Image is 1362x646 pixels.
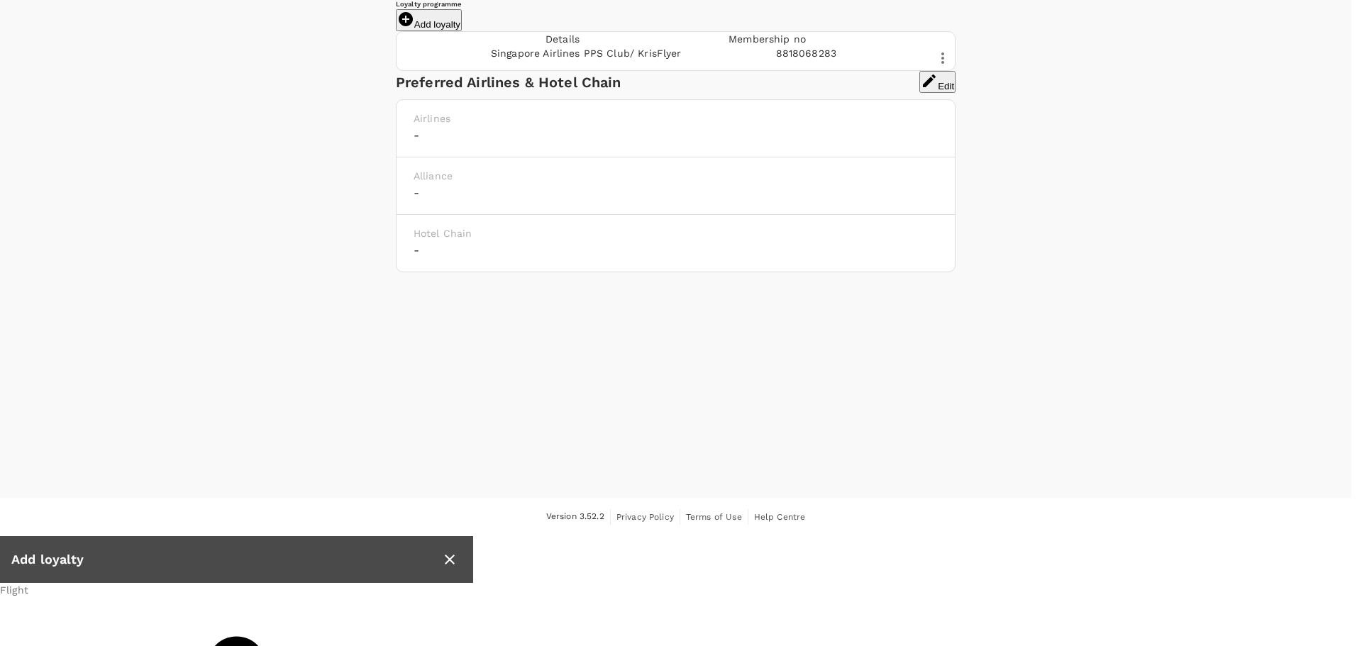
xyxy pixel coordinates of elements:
div: Preferred Airlines & Hotel Chain [396,71,919,94]
button: Edit [919,71,956,93]
p: Airlines [414,111,938,126]
span: Details [546,33,580,45]
div: Add loyalty [11,550,438,570]
h6: - [414,126,938,145]
p: Hotel Chain [414,226,938,240]
span: Help Centre [754,512,806,522]
button: Add loyalty [396,9,462,31]
span: Membership no [729,33,806,45]
span: Privacy Policy [616,512,674,522]
p: Alliance [414,169,938,183]
span: Terms of Use [686,512,742,522]
h6: - [414,240,938,260]
button: close [438,547,462,572]
span: Version 3.52.2 [546,510,604,524]
p: 8818068283 [776,46,837,60]
p: Singapore Airlines PPS Club/ KrisFlyer [491,46,682,60]
h6: - [414,183,938,203]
